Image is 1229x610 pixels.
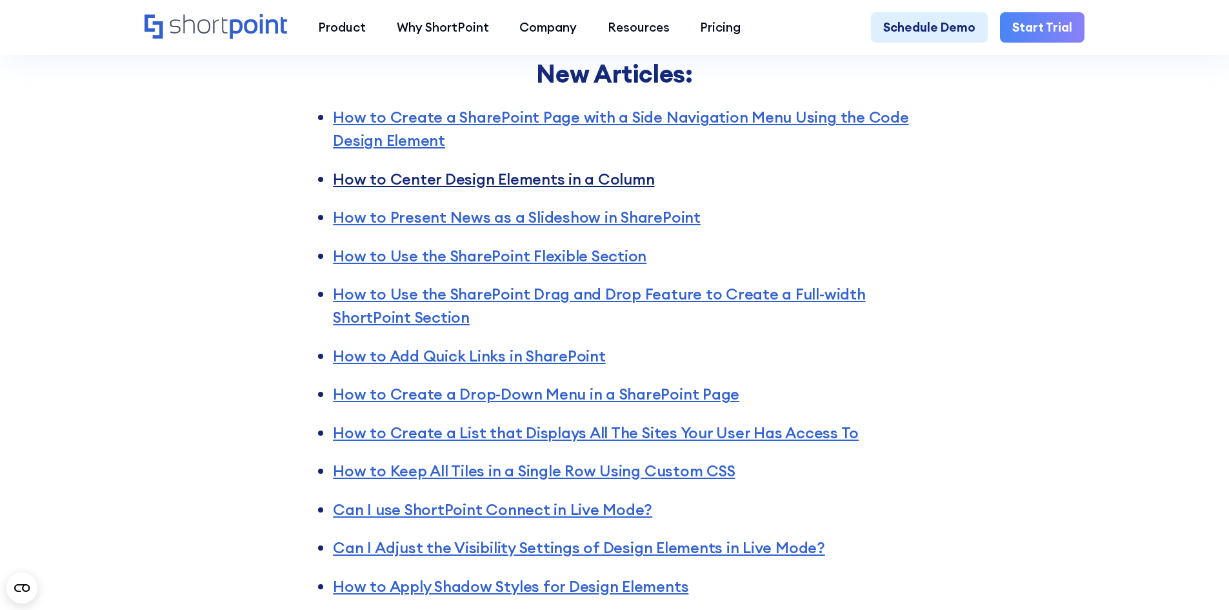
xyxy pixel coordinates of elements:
[145,14,287,41] a: Home
[303,12,381,43] a: Product
[333,207,701,227] a: How to Present News as a Slideshow in SharePoint
[685,12,757,43] a: Pricing
[333,169,654,188] a: How to Center Design Elements in a Column
[397,18,489,37] div: Why ShortPoint
[1000,12,1084,43] a: Start Trial
[333,284,865,327] a: How to Use the SharePoint Drag and Drop Feature to Create a Full-width ShortPoint Section
[536,58,692,89] strong: New Articles:
[381,12,505,43] a: Why ShortPoint
[333,576,688,596] a: How to Apply Shadow Styles for Design Elements
[592,12,685,43] a: Resources
[333,107,908,150] a: How to Create a SharePoint Page with a Side Navigation Menu Using the Code Design Element
[700,18,741,37] div: Pricing
[871,12,988,43] a: Schedule Demo
[1164,548,1229,610] iframe: Chat Widget
[333,346,605,365] a: How to Add Quick Links in SharePoint
[333,246,646,265] a: How to Use the SharePoint Flexible Section
[333,538,825,557] a: Can I Adjust the Visibility Settings of Design Elements in Live Mode?
[333,500,652,519] a: Can I use ShortPoint Connect in Live Mode?
[608,18,670,37] div: Resources
[333,423,859,442] a: How to Create a List that Displays All The Sites Your User Has Access To
[6,573,37,604] button: Open CMP widget
[333,461,735,480] a: How to Keep All Tiles in a Single Row Using Custom CSS
[333,384,739,403] a: How to Create a Drop-Down Menu in a SharePoint Page
[318,18,366,37] div: Product
[519,18,577,37] div: Company
[504,12,592,43] a: Company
